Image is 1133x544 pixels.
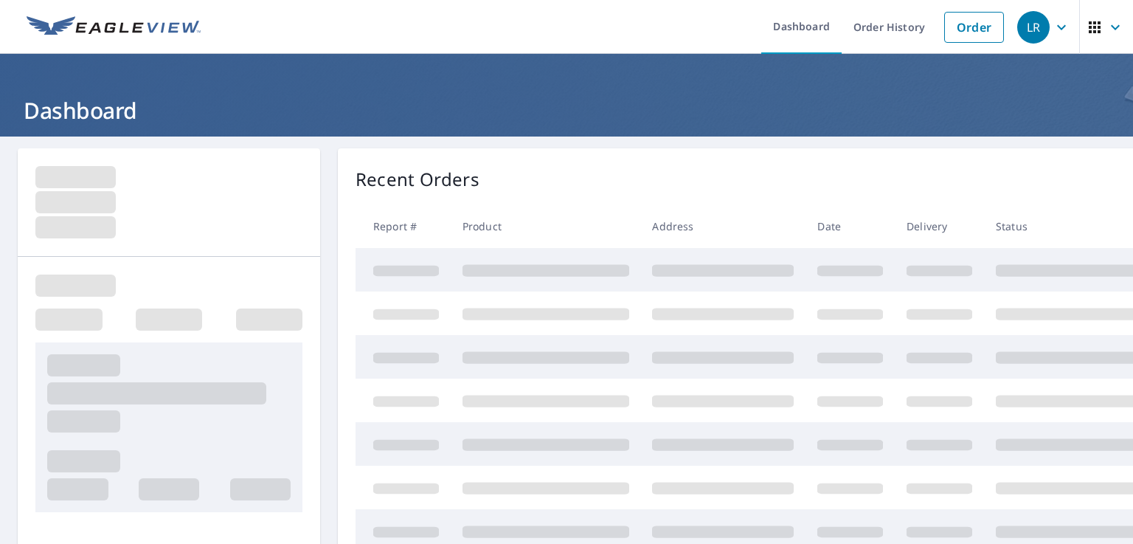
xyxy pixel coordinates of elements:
img: EV Logo [27,16,201,38]
th: Report # [356,204,451,248]
p: Recent Orders [356,166,479,193]
th: Address [640,204,805,248]
th: Delivery [895,204,984,248]
th: Product [451,204,641,248]
a: Order [944,12,1004,43]
th: Date [805,204,895,248]
div: LR [1017,11,1050,44]
h1: Dashboard [18,95,1115,125]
